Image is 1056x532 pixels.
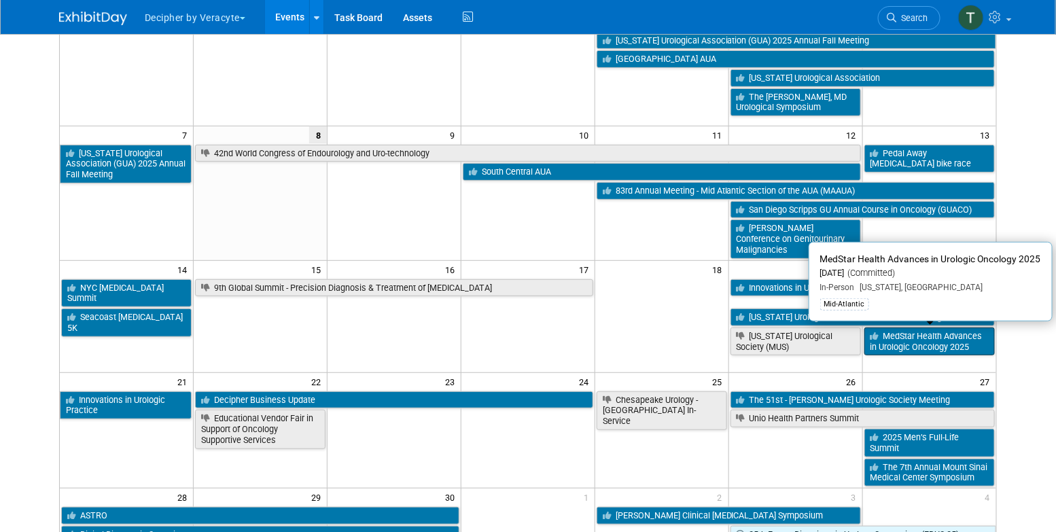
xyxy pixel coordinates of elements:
span: 16 [444,261,461,278]
a: [GEOGRAPHIC_DATA] AUA [597,50,995,68]
span: 4 [984,489,996,506]
span: 8 [309,126,327,143]
a: Innovations in Urologic Practice [60,391,192,419]
a: San Diego Scripps GU Annual Course in Oncology (GUACO) [731,201,995,219]
div: Mid-Atlantic [820,298,869,311]
span: 25 [711,373,728,390]
span: 10 [578,126,595,143]
a: 9th Global Summit - Precision Diagnosis & Treatment of [MEDICAL_DATA] [195,279,593,297]
a: Chesapeake Urology - [GEOGRAPHIC_DATA] In-Service [597,391,727,430]
span: [US_STATE], [GEOGRAPHIC_DATA] [855,283,983,292]
span: 18 [711,261,728,278]
a: Educational Vendor Fair in Support of Oncology Supportive Services [195,410,325,448]
a: NYC [MEDICAL_DATA] Summit [61,279,192,307]
span: 13 [979,126,996,143]
img: ExhibitDay [59,12,127,25]
span: (Committed) [845,268,896,278]
a: 83rd Annual Meeting - Mid Atlantic Section of the AUA (MAAUA) [597,182,995,200]
a: The 51st - [PERSON_NAME] Urologic Society Meeting [731,391,995,409]
a: 42nd World Congress of Endourology and Uro-technology [195,145,860,162]
a: Unio Health Partners Summit [731,410,995,427]
span: 22 [310,373,327,390]
span: 2 [716,489,728,506]
span: 15 [310,261,327,278]
a: The 7th Annual Mount Sinai Medical Center Symposium [864,459,995,486]
span: 17 [578,261,595,278]
a: ASTRO [61,507,459,525]
span: 30 [444,489,461,506]
span: Search [896,13,928,23]
span: 9 [448,126,461,143]
a: [PERSON_NAME] Conference on Genitourinary Malignancies [731,219,861,258]
a: [US_STATE] Urological Society (MUS) [731,327,861,355]
span: 28 [176,489,193,506]
span: 3 [850,489,862,506]
span: 1 [582,489,595,506]
a: Decipher Business Update [195,391,593,409]
span: 12 [845,126,862,143]
a: The [PERSON_NAME], MD Urological Symposium [731,88,861,116]
a: [US_STATE] Urological Association (GUA) 2025 Annual Fall Meeting [597,32,996,50]
span: 11 [711,126,728,143]
a: Seacoast [MEDICAL_DATA] 5K [61,308,192,336]
a: Innovations in Urologic Practice [731,279,996,297]
span: MedStar Health Advances in Urologic Oncology 2025 [820,253,1041,264]
span: In-Person [820,283,855,292]
div: [DATE] [820,268,1041,279]
a: South Central AUA [463,163,861,181]
span: 7 [181,126,193,143]
span: 29 [310,489,327,506]
span: 21 [176,373,193,390]
a: [US_STATE] Urological Association Annual Meeting [731,308,995,326]
a: MedStar Health Advances in Urologic Oncology 2025 [864,327,995,355]
span: 24 [578,373,595,390]
span: 14 [176,261,193,278]
img: Tony Alvarado [958,5,984,31]
span: 26 [845,373,862,390]
a: [US_STATE] Urological Association [731,69,995,87]
a: [US_STATE] Urological Association (GUA) 2025 Annual Fall Meeting [60,145,192,183]
a: [PERSON_NAME] Clinical [MEDICAL_DATA] Symposium [597,507,861,525]
span: 23 [444,373,461,390]
a: Search [878,6,940,30]
a: Pedal Away [MEDICAL_DATA] bike race [864,145,995,173]
a: 2025 Men’s Full-Life Summit [864,429,995,457]
span: 27 [979,373,996,390]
